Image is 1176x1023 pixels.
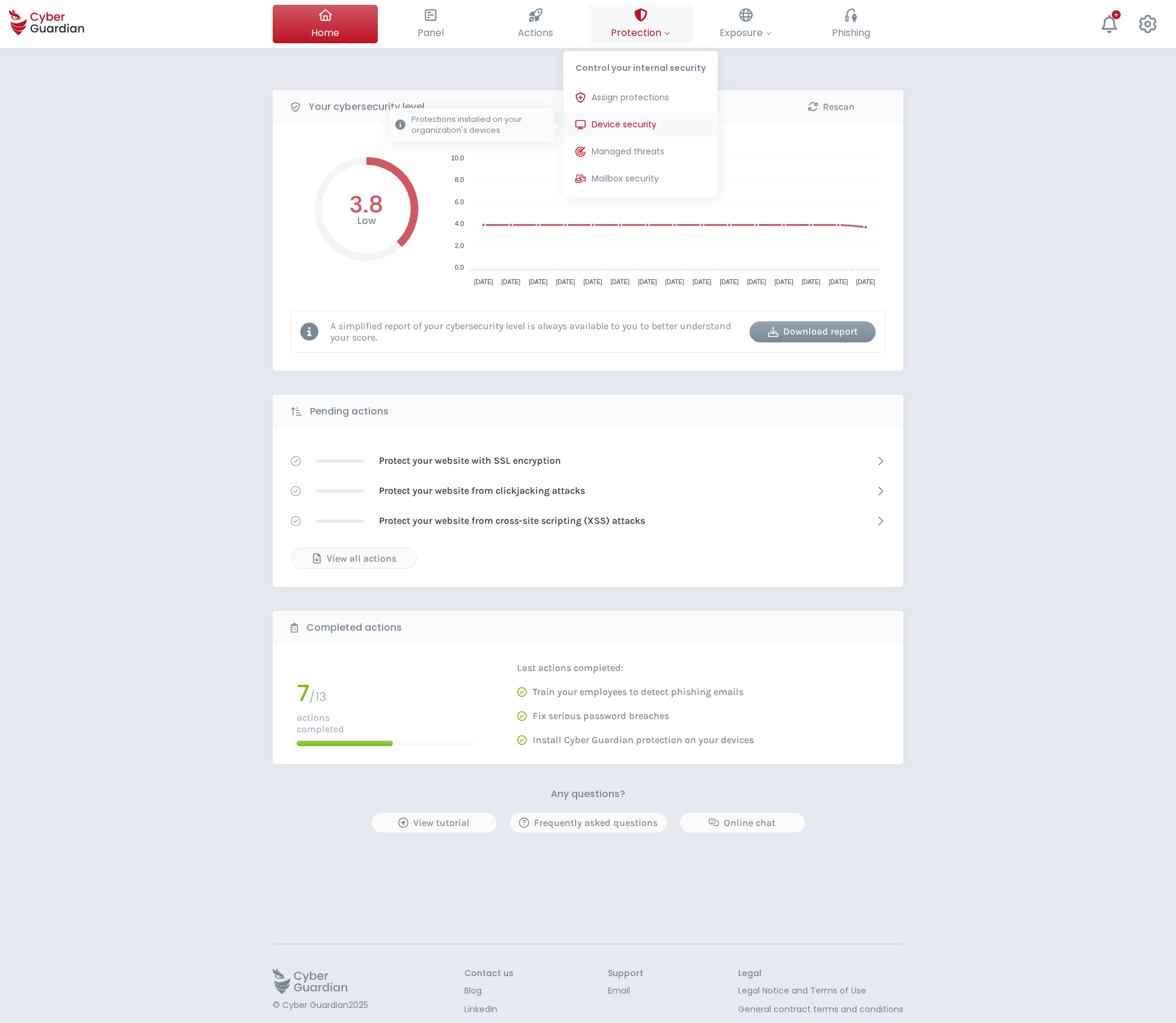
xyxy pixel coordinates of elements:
span: Phishing [832,25,870,40]
button: Device securityProtections installed on your organization's devices. [563,113,718,137]
span: Protection [611,25,670,40]
tspan: [DATE] [474,279,493,285]
h3: Contact us [464,968,514,979]
b: Completed actions [306,621,402,635]
span: / 13 [309,688,326,705]
div: View all actions [300,551,407,566]
tspan: [DATE] [747,279,766,285]
button: ProtectionControl your internal securityAssign protectionsDevice securityProtections installed on... [588,5,693,43]
button: View tutorial [371,812,497,833]
tspan: [DATE] [638,279,657,285]
a: Blog [464,985,514,997]
button: Phishing [798,5,903,43]
p: Control your internal security [563,51,718,80]
div: + [1112,10,1121,19]
tspan: [DATE] [856,279,876,285]
tspan: 8.0 [455,176,464,183]
p: Fix serious password breaches [533,710,669,722]
span: Assign protections [592,91,669,104]
button: Download report [750,321,876,342]
p: Protect your website from clickjacking attacks [379,484,585,497]
p: Protect your website with SSL encryption [379,454,561,467]
a: Email [608,985,643,997]
h3: Support [608,968,643,979]
tspan: 6.0 [455,198,464,205]
tspan: [DATE] [583,279,602,285]
tspan: [DATE] [720,279,739,285]
button: Frequently asked questions [509,812,667,833]
tspan: [DATE] [693,279,712,285]
span: Exposure [720,25,772,40]
button: Online chat [679,812,805,833]
tspan: 4.0 [455,220,464,227]
b: Your cybersecurity level [309,100,425,114]
button: Actions [483,5,588,43]
tspan: [DATE] [829,279,848,285]
div: Frequently asked questions [519,816,658,830]
tspan: [DATE] [502,279,521,285]
b: Pending actions [310,404,389,419]
tspan: [DATE] [802,279,821,285]
span: Actions [518,25,553,40]
button: Panel [378,5,483,43]
p: Protections installed on your organization's devices. [411,114,548,136]
span: Device security [592,118,656,131]
a: Legal Notice and Terms of Use [738,985,903,997]
tspan: 2.0 [455,242,464,249]
tspan: [DATE] [556,279,575,285]
button: Managed threats [563,140,718,164]
span: Mailbox security [592,172,659,185]
button: Exposure [693,5,798,43]
button: Rescan [768,96,894,117]
tspan: 0.0 [455,264,464,271]
a: LinkedIn [464,1003,514,1016]
span: Panel [417,25,444,40]
div: Download report [759,324,867,339]
span: Managed threats [592,145,664,158]
h3: Legal [738,968,903,979]
div: Rescan [777,100,885,114]
button: Home [273,5,378,43]
p: Protect your website from cross-site scripting (XSS) attacks [379,514,645,527]
p: A simplified report of your cybersecurity level is always available to you to better understand y... [330,320,741,343]
tspan: [DATE] [611,279,630,285]
p: Install Cyber Guardian protection on your devices [533,734,754,746]
p: © Cyber Guardian 2025 [273,1000,369,1011]
p: completed [297,723,475,735]
tspan: [DATE] [529,279,548,285]
p: Train your employees to detect phishing emails [533,686,744,698]
div: View tutorial [381,816,488,830]
p: Last actions completed: [517,662,754,674]
h1: 7 [297,682,309,705]
button: Assign protections [563,86,718,110]
tspan: 10.0 [451,154,464,162]
h3: Any questions? [551,788,625,800]
button: Mailbox security [563,167,718,191]
tspan: [DATE] [665,279,684,285]
div: Online chat [689,816,796,830]
a: General contract terms and conditions [738,1003,903,1016]
p: actions [297,712,475,723]
button: View all actions [291,548,417,569]
span: Home [311,25,339,40]
tspan: [DATE] [774,279,793,285]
